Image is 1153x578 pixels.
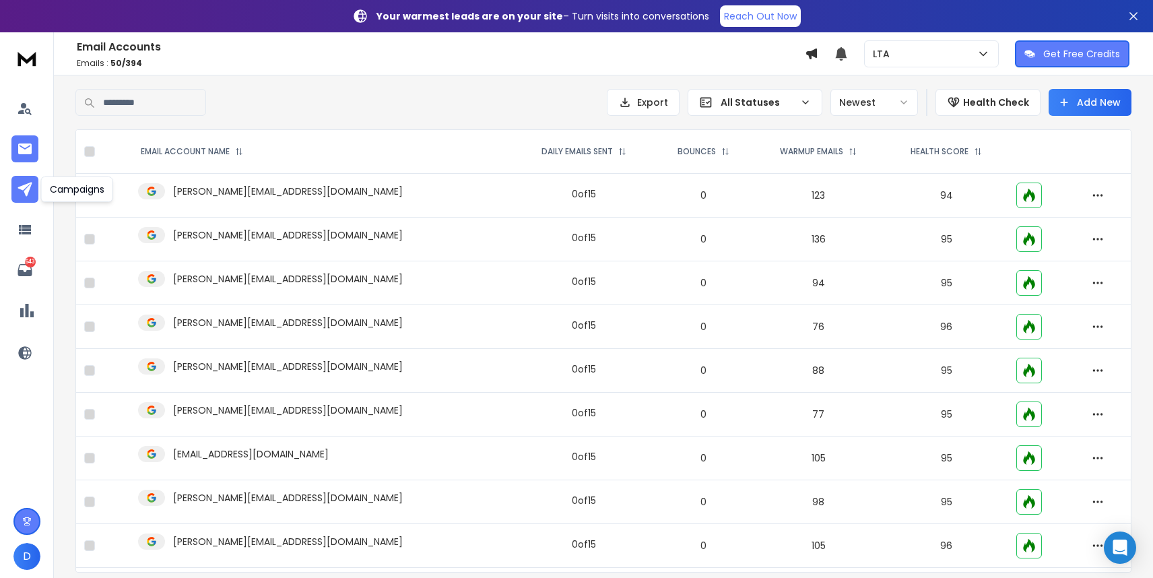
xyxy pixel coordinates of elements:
td: 123 [753,174,884,218]
td: 88 [753,349,884,393]
p: [PERSON_NAME][EMAIL_ADDRESS][DOMAIN_NAME] [173,535,403,548]
button: D [13,543,40,570]
p: All Statuses [721,96,795,109]
p: 0 [663,189,745,202]
p: DAILY EMAILS SENT [541,146,613,157]
p: 0 [663,276,745,290]
td: 94 [884,174,1008,218]
td: 95 [884,218,1008,261]
p: [PERSON_NAME][EMAIL_ADDRESS][DOMAIN_NAME] [173,491,403,505]
a: 643 [11,257,38,284]
p: 0 [663,364,745,377]
p: Reach Out Now [724,9,797,23]
td: 77 [753,393,884,437]
button: Health Check [935,89,1041,116]
div: Campaigns [41,176,113,202]
div: EMAIL ACCOUNT NAME [141,146,243,157]
div: 0 of 15 [572,275,596,288]
h1: Email Accounts [77,39,805,55]
p: 0 [663,232,745,246]
p: – Turn visits into conversations [376,9,709,23]
div: 0 of 15 [572,538,596,551]
div: 0 of 15 [572,231,596,245]
p: 0 [663,320,745,333]
td: 95 [884,261,1008,305]
button: Get Free Credits [1015,40,1129,67]
p: [PERSON_NAME][EMAIL_ADDRESS][DOMAIN_NAME] [173,185,403,198]
p: [PERSON_NAME][EMAIL_ADDRESS][DOMAIN_NAME] [173,404,403,417]
button: Add New [1049,89,1131,116]
p: [PERSON_NAME][EMAIL_ADDRESS][DOMAIN_NAME] [173,272,403,286]
td: 95 [884,480,1008,524]
p: [PERSON_NAME][EMAIL_ADDRESS][DOMAIN_NAME] [173,316,403,329]
p: 0 [663,408,745,421]
p: [PERSON_NAME][EMAIL_ADDRESS][DOMAIN_NAME] [173,228,403,242]
p: LTA [873,47,895,61]
div: 0 of 15 [572,494,596,507]
p: Get Free Credits [1043,47,1120,61]
td: 98 [753,480,884,524]
div: 0 of 15 [572,319,596,332]
td: 136 [753,218,884,261]
p: 0 [663,539,745,552]
td: 95 [884,393,1008,437]
p: [EMAIL_ADDRESS][DOMAIN_NAME] [173,447,329,461]
button: Newest [830,89,918,116]
td: 105 [753,524,884,568]
p: 0 [663,451,745,465]
span: 50 / 394 [110,57,142,69]
td: 94 [753,261,884,305]
a: Reach Out Now [720,5,801,27]
p: Emails : [77,58,805,69]
div: 0 of 15 [572,406,596,420]
img: logo [13,46,40,71]
div: Open Intercom Messenger [1104,532,1136,564]
p: Health Check [963,96,1029,109]
p: 643 [25,257,36,267]
div: 0 of 15 [572,362,596,376]
p: 0 [663,495,745,509]
div: 0 of 15 [572,450,596,463]
td: 95 [884,349,1008,393]
p: HEALTH SCORE [911,146,968,157]
p: WARMUP EMAILS [780,146,843,157]
div: 0 of 15 [572,187,596,201]
strong: Your warmest leads are on your site [376,9,563,23]
p: [PERSON_NAME][EMAIL_ADDRESS][DOMAIN_NAME] [173,360,403,373]
td: 96 [884,524,1008,568]
td: 95 [884,437,1008,480]
td: 105 [753,437,884,480]
td: 96 [884,305,1008,349]
p: BOUNCES [678,146,716,157]
button: Export [607,89,680,116]
td: 76 [753,305,884,349]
